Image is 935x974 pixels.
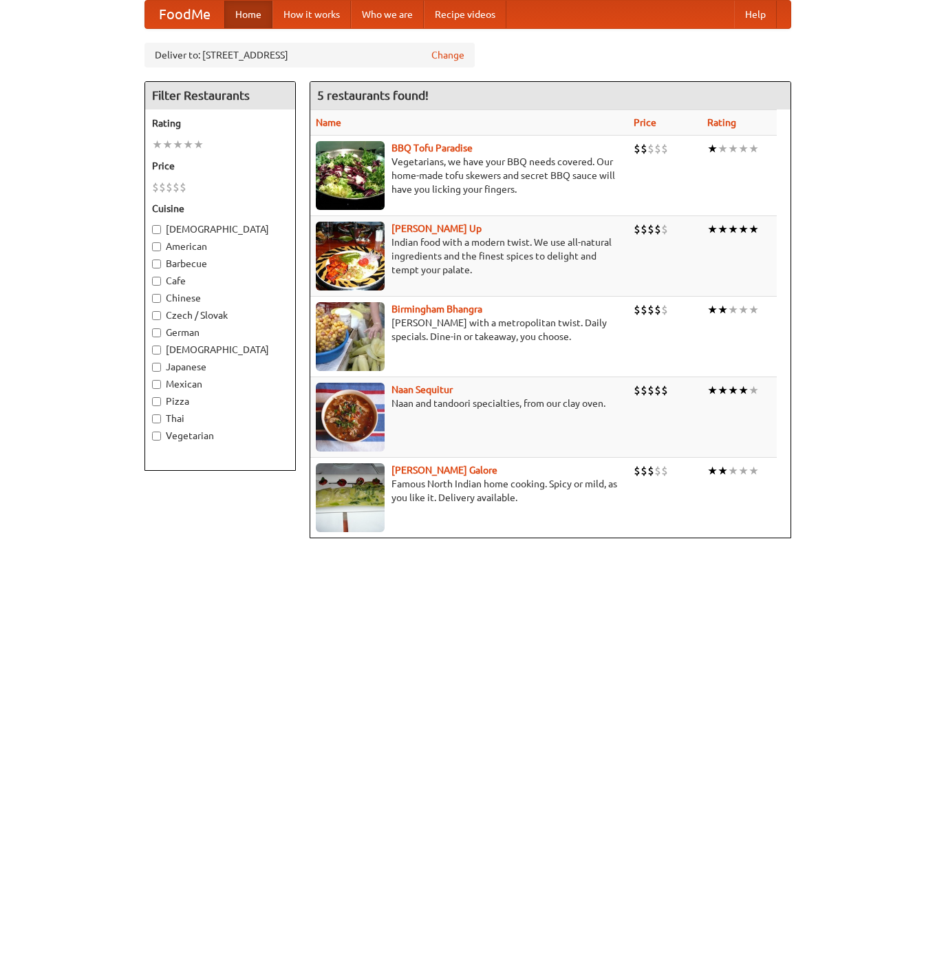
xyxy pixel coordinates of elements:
input: Thai [152,414,161,423]
a: BBQ Tofu Paradise [391,142,473,153]
li: $ [647,222,654,237]
li: ★ [749,141,759,156]
a: Rating [707,117,736,128]
li: ★ [749,222,759,237]
li: $ [634,302,641,317]
li: ★ [707,463,718,478]
li: $ [634,383,641,398]
a: Change [431,48,464,62]
input: Chinese [152,294,161,303]
input: [DEMOGRAPHIC_DATA] [152,225,161,234]
label: Cafe [152,274,288,288]
li: $ [647,302,654,317]
h4: Filter Restaurants [145,82,295,109]
label: Czech / Slovak [152,308,288,322]
div: Deliver to: [STREET_ADDRESS] [144,43,475,67]
img: bhangra.jpg [316,302,385,371]
p: Vegetarians, we have your BBQ needs covered. Our home-made tofu skewers and secret BBQ sauce will... [316,155,623,196]
li: ★ [718,302,728,317]
li: ★ [707,141,718,156]
h5: Rating [152,116,288,130]
li: $ [661,463,668,478]
label: Vegetarian [152,429,288,443]
li: ★ [718,222,728,237]
p: Indian food with a modern twist. We use all-natural ingredients and the finest spices to delight ... [316,235,623,277]
li: ★ [728,463,738,478]
li: ★ [728,302,738,317]
input: Vegetarian [152,432,161,441]
li: ★ [162,137,173,152]
li: $ [654,222,661,237]
input: Barbecue [152,260,161,268]
li: $ [654,141,661,156]
a: Price [634,117,656,128]
li: $ [641,141,647,156]
li: ★ [718,141,728,156]
li: ★ [738,302,749,317]
input: Mexican [152,380,161,389]
a: Name [316,117,341,128]
li: $ [166,180,173,195]
input: German [152,328,161,337]
label: Mexican [152,377,288,391]
li: ★ [193,137,204,152]
label: [DEMOGRAPHIC_DATA] [152,343,288,357]
label: Thai [152,412,288,425]
li: $ [159,180,166,195]
img: curryup.jpg [316,222,385,290]
a: [PERSON_NAME] Galore [391,465,497,476]
li: ★ [738,383,749,398]
li: ★ [173,137,183,152]
input: American [152,242,161,251]
a: Birmingham Bhangra [391,304,482,315]
li: ★ [738,463,749,478]
a: Recipe videos [424,1,506,28]
li: $ [654,302,661,317]
li: $ [647,463,654,478]
li: $ [641,302,647,317]
label: Chinese [152,291,288,305]
label: Pizza [152,394,288,408]
li: $ [634,222,641,237]
li: ★ [707,383,718,398]
li: ★ [738,222,749,237]
li: ★ [152,137,162,152]
a: Help [734,1,777,28]
li: $ [654,383,661,398]
img: tofuparadise.jpg [316,141,385,210]
li: $ [641,222,647,237]
label: [DEMOGRAPHIC_DATA] [152,222,288,236]
b: [PERSON_NAME] Up [391,223,482,234]
a: Who we are [351,1,424,28]
li: $ [173,180,180,195]
li: $ [654,463,661,478]
ng-pluralize: 5 restaurants found! [317,89,429,102]
li: ★ [707,222,718,237]
h5: Price [152,159,288,173]
input: Czech / Slovak [152,311,161,320]
label: German [152,326,288,339]
li: ★ [718,383,728,398]
li: ★ [707,302,718,317]
li: $ [180,180,186,195]
li: $ [641,383,647,398]
li: $ [152,180,159,195]
p: Famous North Indian home cooking. Spicy or mild, as you like it. Delivery available. [316,477,623,505]
li: ★ [738,141,749,156]
a: Home [224,1,272,28]
li: $ [661,222,668,237]
li: $ [647,141,654,156]
p: Naan and tandoori specialties, from our clay oven. [316,396,623,410]
li: ★ [728,222,738,237]
a: How it works [272,1,351,28]
li: ★ [728,141,738,156]
a: Naan Sequitur [391,384,453,395]
li: $ [634,463,641,478]
input: Cafe [152,277,161,286]
li: $ [634,141,641,156]
input: Pizza [152,397,161,406]
input: [DEMOGRAPHIC_DATA] [152,346,161,354]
